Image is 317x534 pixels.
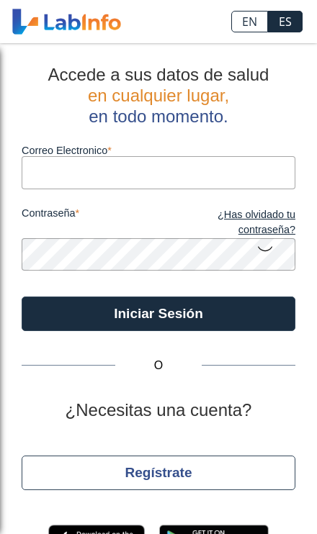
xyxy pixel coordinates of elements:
a: EN [231,11,268,32]
h2: ¿Necesitas una cuenta? [22,400,295,421]
label: contraseña [22,207,158,238]
span: en cualquier lugar, [88,86,229,105]
span: O [115,357,202,374]
a: ¿Has olvidado tu contraseña? [158,207,295,238]
button: Regístrate [22,456,295,490]
label: Correo Electronico [22,145,295,156]
button: Iniciar Sesión [22,297,295,331]
span: en todo momento. [89,107,228,126]
a: ES [268,11,303,32]
span: Accede a sus datos de salud [48,65,269,84]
